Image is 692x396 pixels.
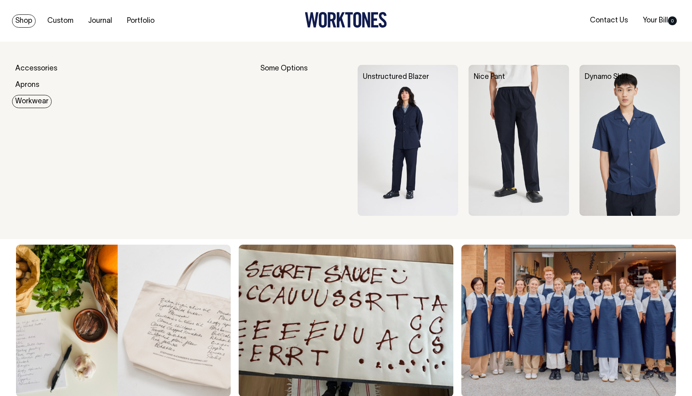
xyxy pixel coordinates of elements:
[363,74,429,80] a: Unstructured Blazer
[12,95,52,108] a: Workwear
[579,65,680,216] img: Dynamo Shirt
[469,65,569,216] img: Nice Pant
[44,14,76,28] a: Custom
[474,74,505,80] a: Nice Pant
[668,16,677,25] span: 0
[12,78,42,92] a: Aprons
[640,14,680,27] a: Your Bill0
[85,14,115,28] a: Journal
[12,14,36,28] a: Shop
[585,74,628,80] a: Dynamo Shirt
[358,65,458,216] img: Unstructured Blazer
[260,65,347,216] div: Some Options
[587,14,631,27] a: Contact Us
[124,14,158,28] a: Portfolio
[12,62,60,75] a: Accessories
